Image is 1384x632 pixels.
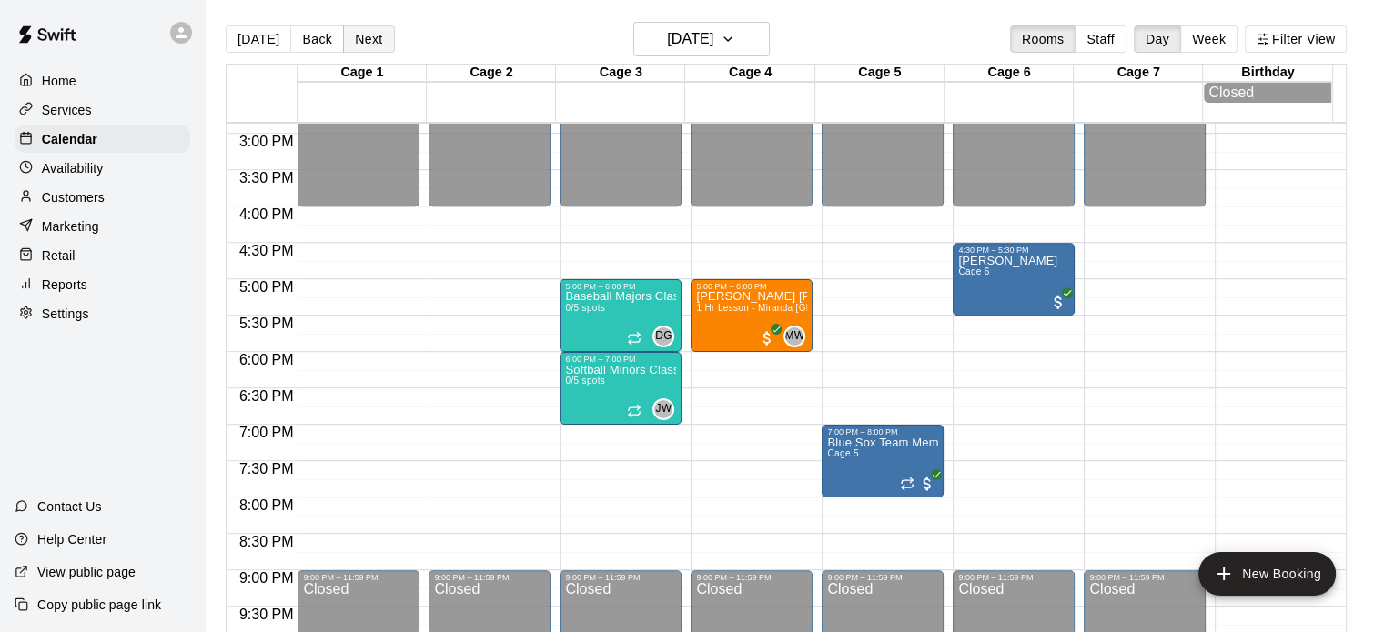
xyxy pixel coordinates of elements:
p: Availability [42,159,104,177]
div: 4:30 PM – 5:30 PM [958,246,1069,255]
div: 9:00 PM – 11:59 PM [303,573,414,582]
button: [DATE] [633,22,770,56]
p: Contact Us [37,497,102,516]
span: 3:30 PM [235,170,298,186]
span: 0/5 spots filled [565,303,605,313]
span: Miranda Waterloo [791,326,805,347]
div: 7:00 PM – 8:00 PM: Blue Sox Team Membership [822,425,944,497]
div: Jennifer Williams [652,398,674,420]
span: Recurring event [900,477,914,491]
p: Reports [42,276,87,294]
button: Filter View [1245,25,1347,53]
div: Cage 3 [556,65,685,82]
span: 3:00 PM [235,134,298,149]
span: 1 Hr Lesson - Miranda [GEOGRAPHIC_DATA] [696,303,895,313]
button: Rooms [1010,25,1076,53]
span: 9:30 PM [235,607,298,622]
span: JW [655,400,672,418]
div: Cage 7 [1074,65,1203,82]
div: 9:00 PM – 11:59 PM [434,573,545,582]
p: Copy public page link [37,596,161,614]
div: Cage 1 [298,65,427,82]
div: 5:00 PM – 6:00 PM: Riley Paul Evans [691,279,813,352]
div: 9:00 PM – 11:59 PM [696,573,807,582]
span: Cage 5 [827,448,858,458]
a: Home [15,67,190,95]
span: DG [655,327,672,346]
span: All customers have paid [918,475,936,493]
p: Marketing [42,217,99,236]
p: Retail [42,246,76,265]
span: Diego Gutierrez [660,326,674,347]
div: 4:30 PM – 5:30 PM: Shelby Albus [953,243,1075,316]
span: 8:30 PM [235,534,298,549]
div: Closed [1208,85,1327,101]
span: All customers have paid [1049,293,1067,311]
button: Next [343,25,394,53]
span: All customers have paid [758,329,776,347]
span: Recurring event [627,331,641,346]
a: Customers [15,184,190,211]
span: 5:30 PM [235,316,298,331]
div: 6:00 PM – 7:00 PM: Softball Minors Class (6-8) [560,352,682,425]
div: Diego Gutierrez [652,326,674,347]
span: 7:30 PM [235,461,298,477]
div: Cage 5 [815,65,945,82]
button: Day [1134,25,1181,53]
button: add [1198,552,1336,596]
p: Services [42,101,92,119]
button: Week [1180,25,1238,53]
div: Miranda Waterloo [783,326,805,347]
a: Reports [15,271,190,298]
div: 5:00 PM – 6:00 PM [565,282,676,291]
div: 7:00 PM – 8:00 PM [827,427,938,436]
div: 5:00 PM – 6:00 PM: Baseball Majors Class (9-12) [560,279,682,352]
a: Marketing [15,213,190,240]
p: Calendar [42,130,97,148]
div: 6:00 PM – 7:00 PM [565,355,676,364]
span: Recurring event [627,404,641,418]
p: Customers [42,188,105,206]
span: 9:00 PM [235,570,298,586]
a: Settings [15,300,190,327]
a: Availability [15,155,190,182]
span: 6:00 PM [235,352,298,367]
div: Cage 4 [685,65,814,82]
a: Retail [15,242,190,269]
span: Cage 6 [958,266,989,276]
p: Settings [42,305,89,323]
button: Back [290,25,344,53]
span: MW [784,327,804,346]
h6: [DATE] [667,26,713,52]
a: Services [15,96,190,124]
div: Cage 2 [427,65,556,82]
p: Home [42,72,76,90]
p: View public page [37,563,136,581]
div: Calendar [15,125,190,153]
div: 5:00 PM – 6:00 PM [696,282,807,291]
div: 9:00 PM – 11:59 PM [1089,573,1200,582]
span: 8:00 PM [235,497,298,513]
span: 6:30 PM [235,388,298,404]
span: 4:00 PM [235,206,298,222]
button: [DATE] [226,25,291,53]
span: 0/5 spots filled [565,376,605,386]
div: Cage 6 [945,65,1074,82]
button: Staff [1075,25,1126,53]
div: 9:00 PM – 11:59 PM [565,573,676,582]
div: 9:00 PM – 11:59 PM [827,573,938,582]
span: 4:30 PM [235,243,298,258]
p: Help Center [37,530,106,548]
span: 7:00 PM [235,425,298,440]
span: Jennifer Williams [660,398,674,420]
span: 5:00 PM [235,279,298,295]
div: Birthday [1203,65,1332,82]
